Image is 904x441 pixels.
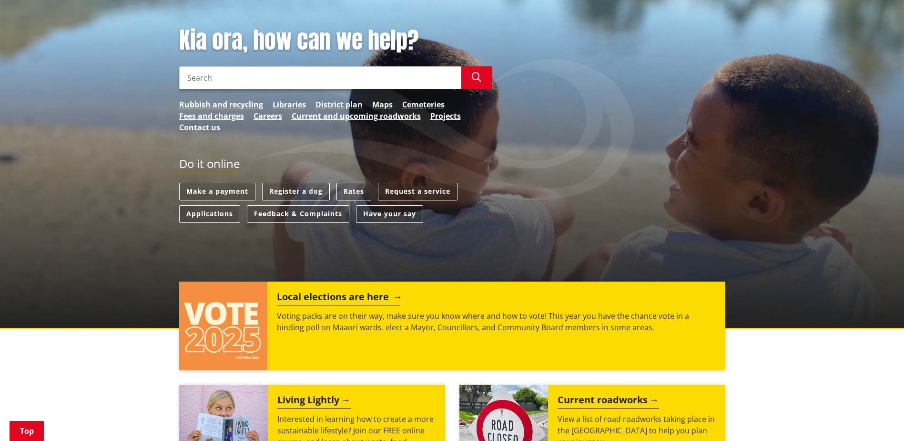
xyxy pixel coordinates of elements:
[179,122,220,133] a: Contact us
[179,282,268,370] img: Vote 2025
[315,99,363,110] a: District plan
[336,183,371,200] a: Rates
[10,421,44,441] a: Top
[356,205,423,223] a: Have your say
[179,183,255,200] a: Make a payment
[179,205,240,223] a: Applications
[277,394,351,409] h2: Living Lightly
[179,157,240,174] h2: Do it online
[402,99,445,110] a: Cemeteries
[179,99,263,110] a: Rubbish and recycling
[179,282,725,370] a: Local elections are here Voting packs are on their way, make sure you know where and how to vote!...
[179,66,461,89] input: Search input
[277,310,715,333] p: Voting packs are on their way, make sure you know where and how to vote! This year you have the c...
[179,27,492,54] h1: Kia ora, how can we help?
[292,110,421,122] a: Current and upcoming roadworks
[254,110,282,122] a: Careers
[430,110,461,122] a: Projects
[273,99,306,110] a: Libraries
[277,291,400,305] h2: Local elections are here
[179,110,244,122] a: Fees and charges
[247,205,349,223] a: Feedback & Complaints
[262,183,330,200] a: Register a dog
[378,183,457,200] a: Request a service
[558,394,659,409] h2: Current roadworks
[372,99,393,110] a: Maps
